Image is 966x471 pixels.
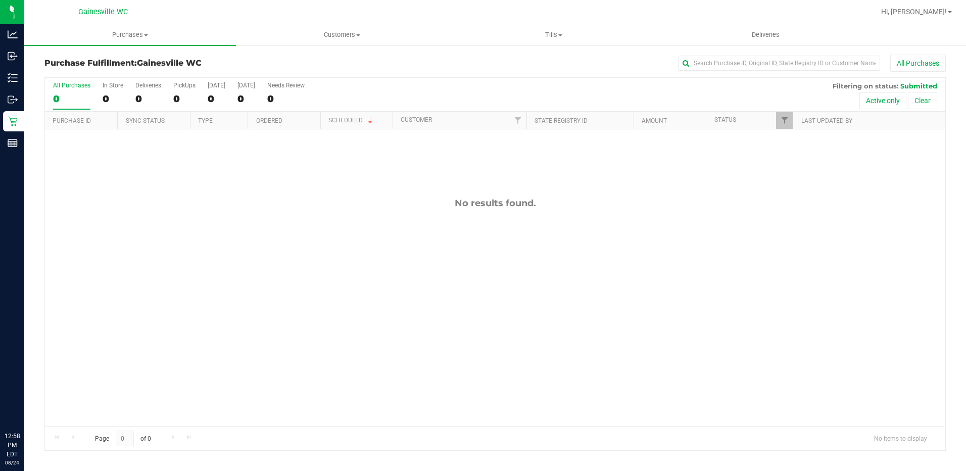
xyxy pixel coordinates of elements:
div: [DATE] [237,82,255,89]
div: 0 [173,93,196,105]
div: Needs Review [267,82,305,89]
inline-svg: Retail [8,116,18,126]
inline-svg: Inventory [8,73,18,83]
iframe: Resource center [10,390,40,420]
span: No items to display [866,431,935,446]
a: Amount [642,117,667,124]
p: 12:58 PM EDT [5,432,20,459]
a: Tills [448,24,660,45]
a: Purchase ID [53,117,91,124]
a: Status [714,116,736,123]
button: Active only [859,92,906,109]
inline-svg: Outbound [8,95,18,105]
span: Gainesville WC [78,8,128,16]
span: Submitted [900,82,937,90]
span: Purchases [24,30,236,39]
div: 0 [103,93,123,105]
div: Deliveries [135,82,161,89]
div: [DATE] [208,82,225,89]
a: Type [198,117,213,124]
input: Search Purchase ID, Original ID, State Registry ID or Customer Name... [678,56,880,71]
a: Ordered [256,117,282,124]
a: Filter [776,112,793,129]
button: All Purchases [890,55,946,72]
div: No results found. [45,198,945,209]
a: Customers [236,24,448,45]
div: PickUps [173,82,196,89]
span: Filtering on status: [833,82,898,90]
a: Filter [510,112,526,129]
inline-svg: Inbound [8,51,18,61]
inline-svg: Reports [8,138,18,148]
a: Scheduled [328,117,374,124]
inline-svg: Analytics [8,29,18,39]
div: 0 [53,93,90,105]
a: Deliveries [660,24,872,45]
div: 0 [208,93,225,105]
a: Customer [401,116,432,123]
a: State Registry ID [535,117,588,124]
div: All Purchases [53,82,90,89]
div: 0 [267,93,305,105]
div: 0 [237,93,255,105]
span: Deliveries [738,30,793,39]
h3: Purchase Fulfillment: [44,59,345,68]
span: Tills [449,30,659,39]
span: Customers [236,30,447,39]
div: In Store [103,82,123,89]
a: Purchases [24,24,236,45]
iframe: Resource center unread badge [30,389,42,401]
div: 0 [135,93,161,105]
p: 08/24 [5,459,20,466]
span: Hi, [PERSON_NAME]! [881,8,947,16]
button: Clear [908,92,937,109]
span: Gainesville WC [137,58,202,68]
a: Sync Status [126,117,165,124]
a: Last Updated By [801,117,852,124]
span: Page of 0 [86,431,159,446]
